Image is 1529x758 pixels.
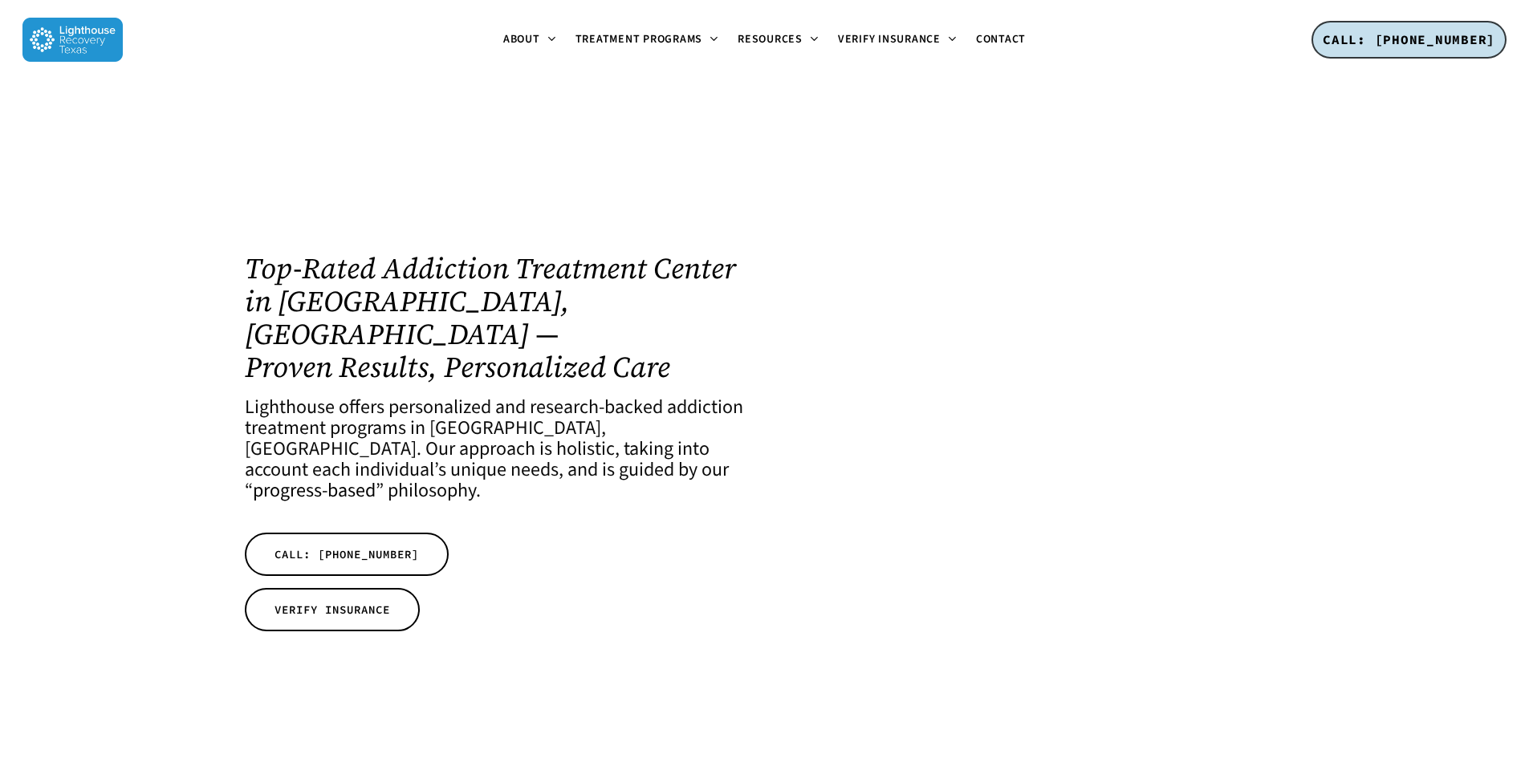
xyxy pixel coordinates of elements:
[245,533,449,576] a: CALL: [PHONE_NUMBER]
[494,34,566,47] a: About
[274,602,390,618] span: VERIFY INSURANCE
[1311,21,1507,59] a: CALL: [PHONE_NUMBER]
[838,31,941,47] span: Verify Insurance
[566,34,729,47] a: Treatment Programs
[728,34,828,47] a: Resources
[1323,31,1495,47] span: CALL: [PHONE_NUMBER]
[22,18,123,62] img: Lighthouse Recovery Texas
[253,476,376,505] a: progress-based
[738,31,803,47] span: Resources
[245,252,743,383] h1: Top-Rated Addiction Treatment Center in [GEOGRAPHIC_DATA], [GEOGRAPHIC_DATA] — Proven Results, Pe...
[245,588,420,631] a: VERIFY INSURANCE
[245,397,743,501] h4: Lighthouse offers personalized and research-backed addiction treatment programs in [GEOGRAPHIC_DA...
[976,31,1026,47] span: Contact
[966,34,1035,46] a: Contact
[274,546,419,562] span: CALL: [PHONE_NUMBER]
[575,31,703,47] span: Treatment Programs
[828,34,966,47] a: Verify Insurance
[503,31,540,47] span: About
